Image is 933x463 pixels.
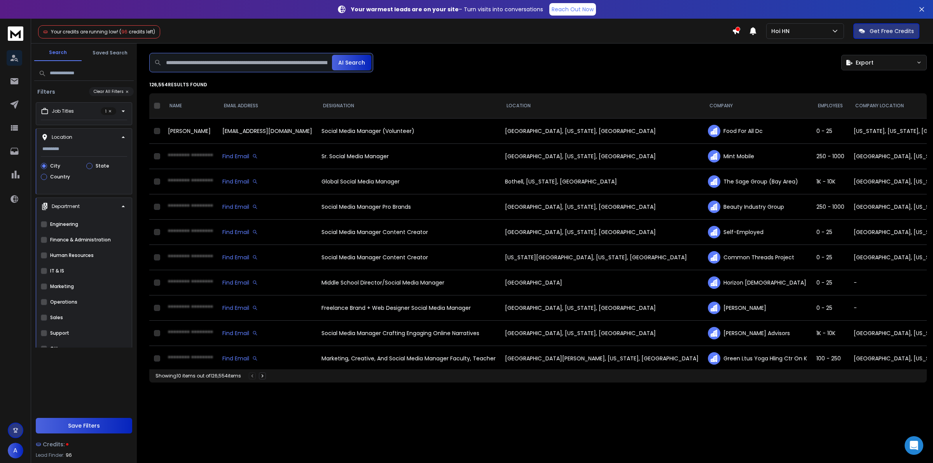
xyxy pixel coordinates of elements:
[332,55,371,70] button: AI Search
[812,346,849,371] td: 100 - 250
[8,26,23,41] img: logo
[51,28,118,35] span: Your credits are running low!
[500,245,703,270] td: [US_STATE][GEOGRAPHIC_DATA], [US_STATE], [GEOGRAPHIC_DATA]
[222,203,312,211] div: Find Email
[52,134,72,140] p: Location
[36,418,132,433] button: Save Filters
[50,283,74,290] label: Marketing
[86,45,134,61] button: Saved Search
[36,452,64,458] p: Lead Finder:
[708,276,807,289] div: Horizon [DEMOGRAPHIC_DATA]
[708,201,807,213] div: Beauty Industry Group
[163,93,218,119] th: NAME
[708,302,807,314] div: [PERSON_NAME]
[856,59,874,66] span: Export
[50,346,64,352] label: Other
[50,237,111,243] label: Finance & Administration
[50,221,78,227] label: Engineering
[317,270,500,295] td: Middle School Director/Social Media Manager
[812,194,849,220] td: 250 - 1000
[8,443,23,458] button: A
[34,88,58,96] h3: Filters
[708,327,807,339] div: [PERSON_NAME] Advisors
[222,329,312,337] div: Find Email
[812,119,849,144] td: 0 - 25
[812,93,849,119] th: EMPLOYEES
[317,93,500,119] th: DESIGNATION
[500,144,703,169] td: [GEOGRAPHIC_DATA], [US_STATE], [GEOGRAPHIC_DATA]
[34,45,82,61] button: Search
[500,93,703,119] th: LOCATION
[703,93,812,119] th: COMPANY
[500,169,703,194] td: Bothell, [US_STATE], [GEOGRAPHIC_DATA]
[50,174,70,180] label: Country
[222,228,312,236] div: Find Email
[155,373,241,379] div: Showing 10 items out of 126,554 items
[500,270,703,295] td: [GEOGRAPHIC_DATA]
[812,220,849,245] td: 0 - 25
[812,295,849,321] td: 0 - 25
[317,346,500,371] td: Marketing, Creative, And Social Media Manager Faculty, Teacher
[317,220,500,245] td: Social Media Manager Content Creator
[222,355,312,362] div: Find Email
[66,452,72,458] span: 96
[50,163,60,169] label: City
[50,330,69,336] label: Support
[500,295,703,321] td: [GEOGRAPHIC_DATA], [US_STATE], [GEOGRAPHIC_DATA]
[168,127,211,135] span: [PERSON_NAME]
[317,194,500,220] td: Social Media Manager Pro Brands
[708,150,807,162] div: Mint Mobile
[812,270,849,295] td: 0 - 25
[50,252,94,259] label: Human Resources
[812,144,849,169] td: 250 - 1000
[119,28,155,35] span: ( credits left)
[222,127,312,135] div: [EMAIL_ADDRESS][DOMAIN_NAME]
[222,178,312,185] div: Find Email
[500,220,703,245] td: [GEOGRAPHIC_DATA], [US_STATE], [GEOGRAPHIC_DATA]
[708,175,807,188] div: The Sage Group (Bay Area)
[218,93,317,119] th: EMAIL ADDRESS
[222,304,312,312] div: Find Email
[905,436,923,455] div: Open Intercom Messenger
[36,437,132,452] a: Credits:
[708,125,807,137] div: Food For All Dc
[317,119,500,144] td: Social Media Manager (Volunteer)
[50,299,77,305] label: Operations
[317,245,500,270] td: Social Media Manager Content Creator
[96,163,109,169] label: State
[121,28,128,35] span: 96
[317,169,500,194] td: Global Social Media Manager
[812,245,849,270] td: 0 - 25
[89,87,134,96] button: Clear All Filters
[552,5,594,13] p: Reach Out Now
[853,23,919,39] button: Get Free Credits
[771,27,793,35] p: Hoi HN
[50,268,64,274] label: IT & IS
[52,108,74,114] p: Job Titles
[812,169,849,194] td: 1K - 10K
[549,3,596,16] a: Reach Out Now
[50,314,63,321] label: Sales
[708,226,807,238] div: Self-Employed
[351,5,543,13] p: – Turn visits into conversations
[708,251,807,264] div: Common Threads Project
[222,152,312,160] div: Find Email
[317,144,500,169] td: Sr. Social Media Manager
[500,194,703,220] td: [GEOGRAPHIC_DATA], [US_STATE], [GEOGRAPHIC_DATA]
[317,321,500,346] td: Social Media Manager Crafting Engaging Online Narratives
[870,27,914,35] p: Get Free Credits
[43,440,65,448] span: Credits:
[222,279,312,287] div: Find Email
[500,346,703,371] td: [GEOGRAPHIC_DATA][PERSON_NAME], [US_STATE], [GEOGRAPHIC_DATA]
[708,352,807,365] div: Green Ltus Yoga Hling Ctr On K
[149,82,927,88] p: 126,554 results found
[317,295,500,321] td: Freelance Brand + Web Designer Social Media Manager
[351,5,459,13] strong: Your warmest leads are on your site
[101,107,116,115] p: 1
[500,119,703,144] td: [GEOGRAPHIC_DATA], [US_STATE], [GEOGRAPHIC_DATA]
[500,321,703,346] td: [GEOGRAPHIC_DATA], [US_STATE], [GEOGRAPHIC_DATA]
[812,321,849,346] td: 1K - 10K
[222,253,312,261] div: Find Email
